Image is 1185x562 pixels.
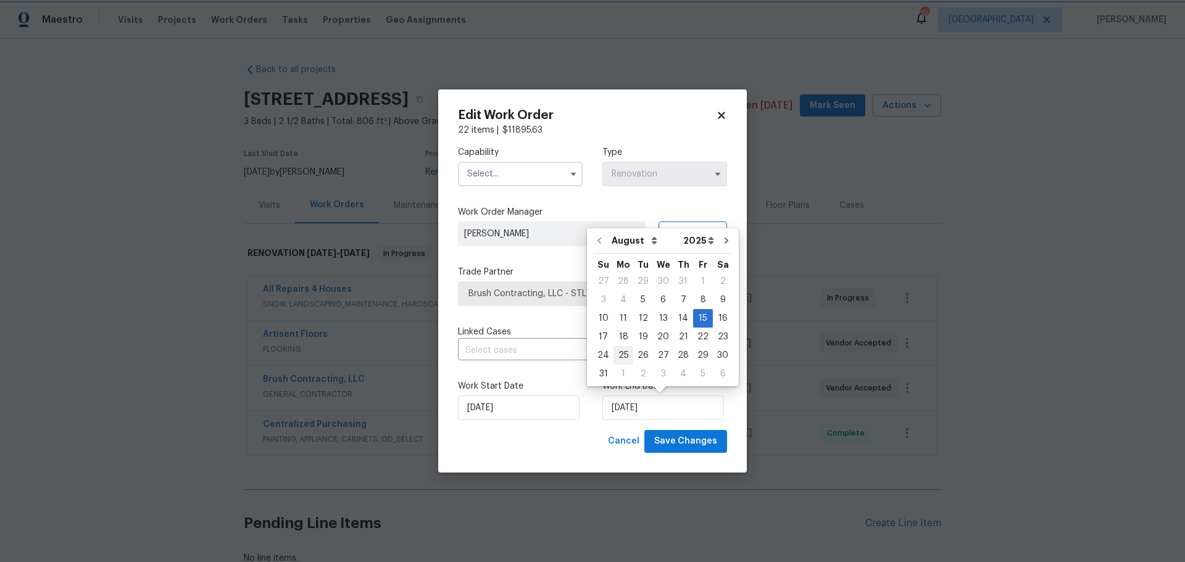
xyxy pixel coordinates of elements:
[602,380,727,392] label: Work End Date
[613,309,633,328] div: Mon Aug 11 2025
[458,162,583,186] input: Select...
[633,272,653,291] div: Tue Jul 29 2025
[653,291,673,309] div: Wed Aug 06 2025
[613,347,633,364] div: 25
[458,206,727,218] label: Work Order Manager
[633,328,653,345] div: 19
[653,310,673,327] div: 13
[713,365,733,383] div: Sat Sep 06 2025
[673,347,693,364] div: 28
[713,272,733,291] div: Sat Aug 02 2025
[713,273,733,290] div: 2
[713,346,733,365] div: Sat Aug 30 2025
[633,365,653,383] div: Tue Sep 02 2025
[693,328,713,346] div: Fri Aug 22 2025
[633,346,653,365] div: Tue Aug 26 2025
[693,272,713,291] div: Fri Aug 01 2025
[593,309,613,328] div: Sun Aug 10 2025
[613,346,633,365] div: Mon Aug 25 2025
[468,287,717,300] span: Brush Contracting, LLC - STL
[458,395,580,420] input: M/D/YYYY
[633,309,653,328] div: Tue Aug 12 2025
[613,291,633,308] div: 4
[613,365,633,383] div: Mon Sep 01 2025
[713,291,733,309] div: Sat Aug 09 2025
[653,347,673,364] div: 27
[458,326,511,338] span: Linked Cases
[633,273,653,290] div: 29
[713,309,733,328] div: Sat Aug 16 2025
[617,260,630,269] abbr: Monday
[713,291,733,308] div: 9
[458,124,727,136] div: 22 items |
[633,347,653,364] div: 26
[633,365,653,382] div: 2
[693,310,713,327] div: 15
[673,291,693,308] div: 7
[673,365,693,383] div: Thu Sep 04 2025
[653,272,673,291] div: Wed Jul 30 2025
[464,228,639,240] span: [PERSON_NAME]
[657,260,670,269] abbr: Wednesday
[717,228,736,253] button: Go to next month
[693,309,713,328] div: Fri Aug 15 2025
[693,291,713,309] div: Fri Aug 08 2025
[713,310,733,327] div: 16
[644,430,727,453] button: Save Changes
[653,365,673,383] div: Wed Sep 03 2025
[593,291,613,308] div: 3
[680,231,717,250] select: Year
[609,231,680,250] select: Month
[593,310,613,327] div: 10
[608,434,639,449] span: Cancel
[673,273,693,290] div: 31
[678,260,689,269] abbr: Thursday
[613,273,633,290] div: 28
[602,146,727,159] label: Type
[602,162,727,186] input: Select...
[653,309,673,328] div: Wed Aug 13 2025
[593,365,613,383] div: Sun Aug 31 2025
[673,328,693,346] div: Thu Aug 21 2025
[653,328,673,345] div: 20
[673,291,693,309] div: Thu Aug 07 2025
[566,167,581,181] button: Show options
[613,365,633,382] div: 1
[458,341,692,360] input: Select cases
[638,260,649,269] abbr: Tuesday
[633,291,653,308] div: 5
[593,347,613,364] div: 24
[597,260,609,269] abbr: Sunday
[653,291,673,308] div: 6
[458,146,583,159] label: Capability
[693,365,713,383] div: Fri Sep 05 2025
[613,291,633,309] div: Mon Aug 04 2025
[593,346,613,365] div: Sun Aug 24 2025
[673,346,693,365] div: Thu Aug 28 2025
[593,273,613,290] div: 27
[713,328,733,346] div: Sat Aug 23 2025
[693,346,713,365] div: Fri Aug 29 2025
[593,365,613,382] div: 31
[613,310,633,327] div: 11
[710,167,725,181] button: Show options
[653,328,673,346] div: Wed Aug 20 2025
[717,260,729,269] abbr: Saturday
[593,328,613,346] div: Sun Aug 17 2025
[458,380,583,392] label: Work Start Date
[693,273,713,290] div: 1
[673,310,693,327] div: 14
[593,291,613,309] div: Sun Aug 03 2025
[693,328,713,345] div: 22
[633,310,653,327] div: 12
[693,291,713,308] div: 8
[699,260,707,269] abbr: Friday
[593,328,613,345] div: 17
[713,365,733,382] div: 6
[673,365,693,382] div: 4
[673,309,693,328] div: Thu Aug 14 2025
[613,328,633,345] div: 18
[693,347,713,364] div: 29
[653,365,673,382] div: 3
[613,272,633,291] div: Mon Jul 28 2025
